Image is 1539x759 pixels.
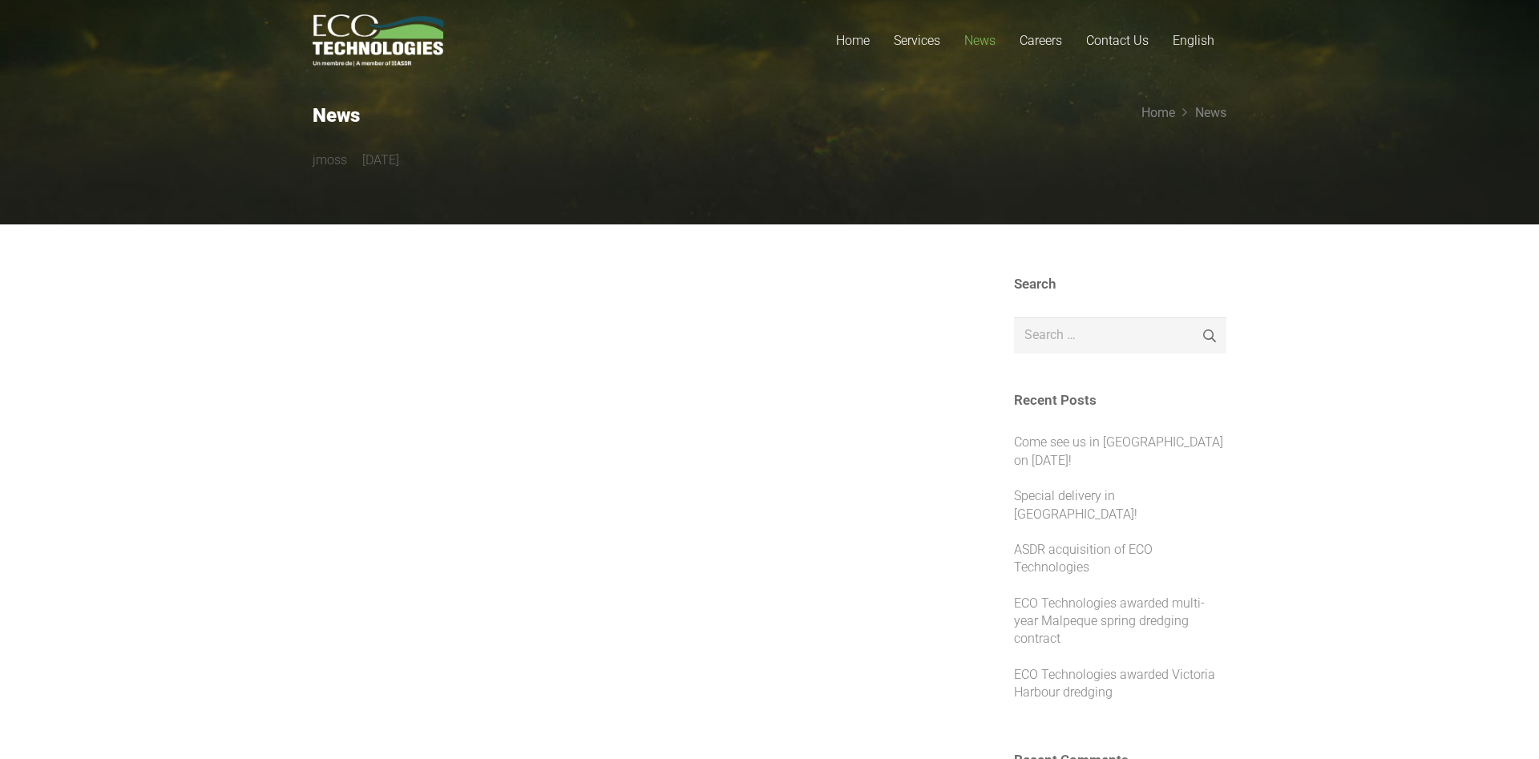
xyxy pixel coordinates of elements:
a: ASDR acquisition of ECO Technologies [1014,542,1153,575]
a: Special delivery in [GEOGRAPHIC_DATA]! [1014,488,1137,521]
span: Careers [1020,33,1062,48]
a: Home [1141,105,1175,120]
h3: Recent Posts [1014,392,1226,408]
time: 8 December 2021 at 01:18:22 America/Moncton [362,147,399,173]
h2: News [313,104,896,128]
h3: Search [1014,276,1226,292]
span: Contact Us [1086,33,1149,48]
span: English [1173,33,1214,48]
a: jmoss [313,147,347,173]
a: logo_EcoTech_ASDR_RGB [313,14,443,67]
a: ECO Technologies awarded multi-year Malpeque spring dredging contract [1014,595,1205,647]
span: Home [836,33,870,48]
a: News [1195,105,1226,120]
a: Come see us in [GEOGRAPHIC_DATA] on [DATE]! [1014,434,1223,467]
a: ECO Technologies awarded Victoria Harbour dredging [1014,667,1215,700]
span: News [964,33,996,48]
span: Services [894,33,940,48]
